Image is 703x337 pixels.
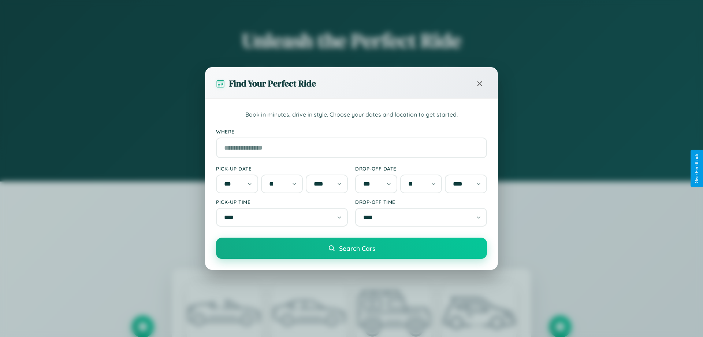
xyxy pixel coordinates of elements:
[216,128,487,135] label: Where
[216,110,487,120] p: Book in minutes, drive in style. Choose your dates and location to get started.
[355,199,487,205] label: Drop-off Time
[229,77,316,89] h3: Find Your Perfect Ride
[355,165,487,172] label: Drop-off Date
[339,244,375,252] span: Search Cars
[216,199,348,205] label: Pick-up Time
[216,238,487,259] button: Search Cars
[216,165,348,172] label: Pick-up Date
